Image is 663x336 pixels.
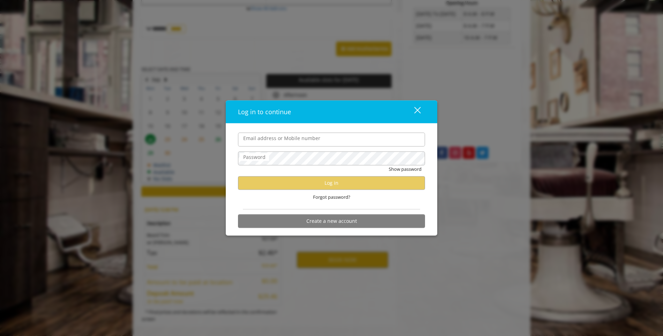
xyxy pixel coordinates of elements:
div: close dialog [406,107,420,117]
span: Forgot password? [313,193,350,200]
button: Log in [238,176,425,190]
label: Email address or Mobile number [240,134,324,142]
button: Show password [389,165,422,173]
span: Log in to continue [238,107,291,116]
input: Password [238,151,425,165]
label: Password [240,153,269,161]
input: Email address or Mobile number [238,132,425,146]
button: close dialog [401,104,425,119]
button: Create a new account [238,214,425,228]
